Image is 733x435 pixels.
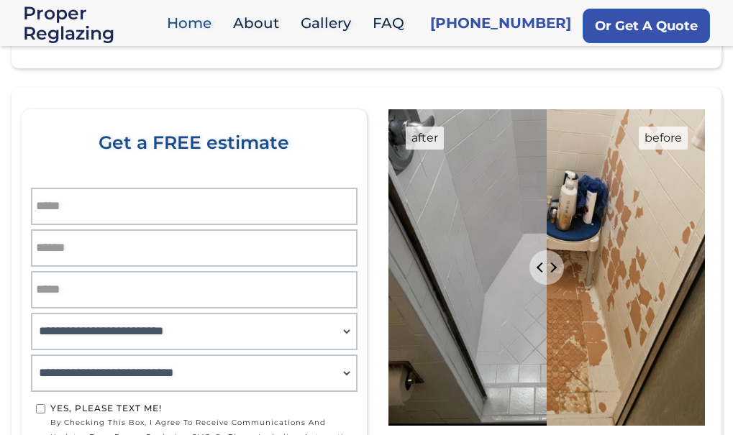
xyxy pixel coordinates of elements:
a: About [226,8,293,39]
input: Yes, Please text me!by checking this box, I agree to receive communications and updates from Prop... [36,404,45,413]
a: home [23,3,160,43]
a: Gallery [293,8,365,39]
a: Or Get A Quote [583,9,710,43]
div: Yes, Please text me! [50,401,352,416]
a: Home [160,8,226,39]
a: FAQ [365,8,419,39]
div: Proper Reglazing [23,3,160,43]
a: [PHONE_NUMBER] [430,13,571,33]
div: Get a FREE estimate [36,132,352,193]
